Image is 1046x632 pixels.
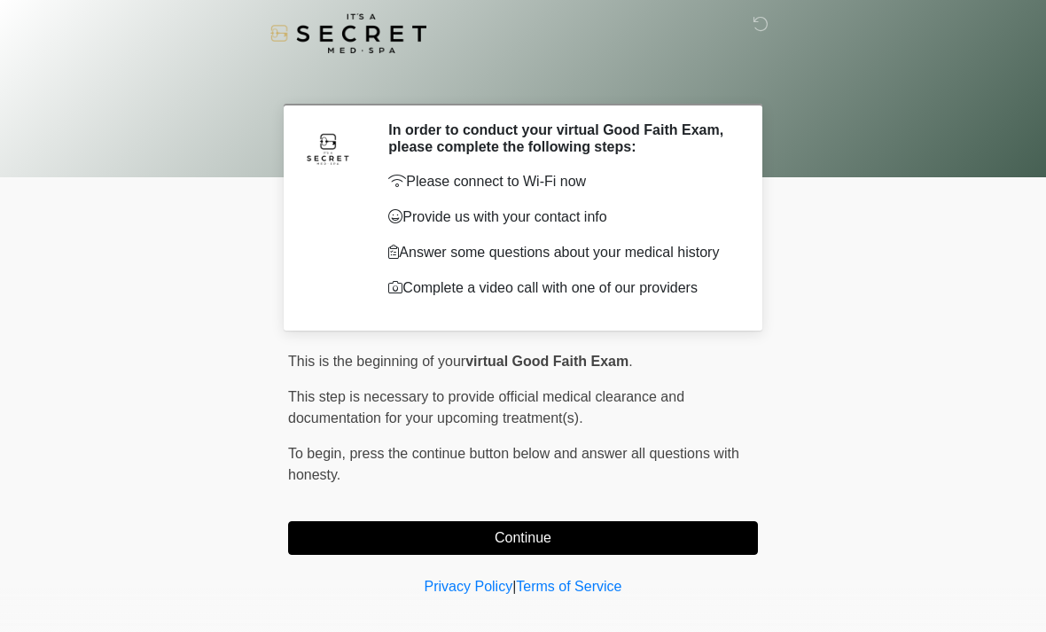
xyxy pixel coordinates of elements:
img: Agent Avatar [301,121,355,175]
p: Complete a video call with one of our providers [388,277,731,299]
h2: In order to conduct your virtual Good Faith Exam, please complete the following steps: [388,121,731,155]
span: press the continue button below and answer all questions with honesty. [288,446,739,482]
p: Provide us with your contact info [388,207,731,228]
a: Privacy Policy [425,579,513,594]
h1: ‎ ‎ [275,64,771,97]
strong: virtual Good Faith Exam [465,354,628,369]
a: Terms of Service [516,579,621,594]
p: Please connect to Wi-Fi now [388,171,731,192]
span: To begin, [288,446,349,461]
span: . [628,354,632,369]
img: It's A Secret Med Spa Logo [270,13,426,53]
a: | [512,579,516,594]
p: Answer some questions about your medical history [388,242,731,263]
span: This is the beginning of your [288,354,465,369]
button: Continue [288,521,758,555]
span: This step is necessary to provide official medical clearance and documentation for your upcoming ... [288,389,684,425]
